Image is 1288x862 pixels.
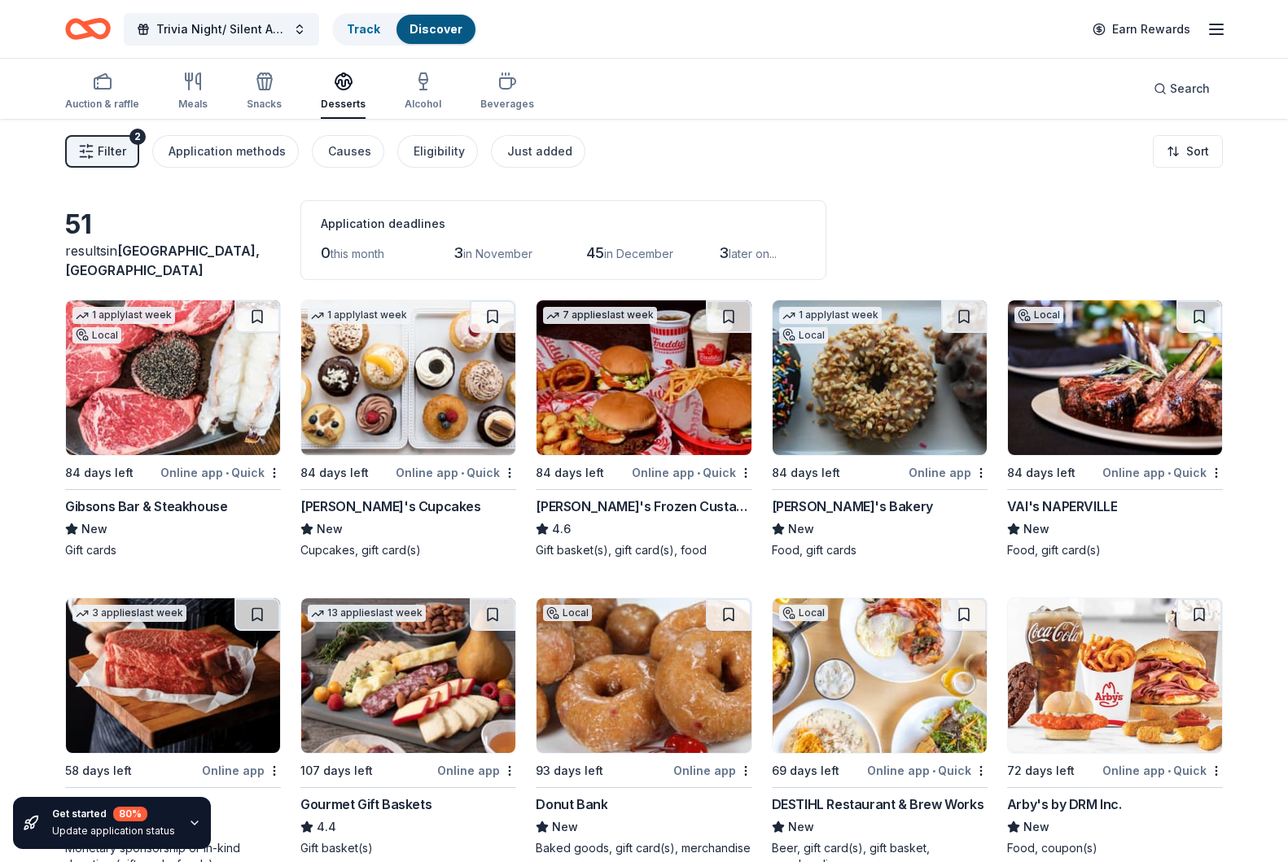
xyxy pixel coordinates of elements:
[410,22,462,36] a: Discover
[507,142,572,161] div: Just added
[65,542,281,558] div: Gift cards
[1007,497,1118,516] div: VAI's NAPERVILLE
[169,142,286,161] div: Application methods
[397,135,478,168] button: Eligibility
[396,462,516,483] div: Online app Quick
[160,462,281,483] div: Online app Quick
[536,497,751,516] div: [PERSON_NAME]'s Frozen Custard & Steakburgers
[632,462,752,483] div: Online app Quick
[537,300,751,455] img: Image for Freddy's Frozen Custard & Steakburgers
[247,65,282,119] button: Snacks
[301,598,515,753] img: Image for Gourmet Gift Baskets
[300,300,516,558] a: Image for Molly's Cupcakes1 applylast week84 days leftOnline app•Quick[PERSON_NAME]'s CupcakesNew...
[543,605,592,621] div: Local
[536,542,751,558] div: Gift basket(s), gift card(s), food
[52,807,175,821] div: Get started
[604,247,673,260] span: in December
[1007,542,1223,558] div: Food, gift card(s)
[1168,466,1171,479] span: •
[772,463,840,483] div: 84 days left
[300,761,373,781] div: 107 days left
[65,761,132,781] div: 58 days left
[321,65,366,119] button: Desserts
[1153,135,1223,168] button: Sort
[65,135,139,168] button: Filter2
[697,466,700,479] span: •
[321,214,806,234] div: Application deadlines
[65,243,260,278] span: in
[536,761,603,781] div: 93 days left
[1023,817,1049,837] span: New
[178,98,208,111] div: Meals
[463,247,532,260] span: in November
[1168,764,1171,777] span: •
[586,244,604,261] span: 45
[536,597,751,856] a: Image for Donut BankLocal93 days leftOnline appDonut BankNewBaked goods, gift card(s), merchandise
[300,840,516,856] div: Gift basket(s)
[536,840,751,856] div: Baked goods, gift card(s), merchandise
[98,142,126,161] span: Filter
[347,22,380,36] a: Track
[152,135,299,168] button: Application methods
[331,247,384,260] span: this month
[308,605,426,622] div: 13 applies last week
[1014,307,1063,323] div: Local
[65,241,281,280] div: results
[536,794,607,814] div: Donut Bank
[124,13,319,46] button: Trivia Night/ Silent Auction Fundraiser
[72,307,175,324] div: 1 apply last week
[81,519,107,539] span: New
[1008,598,1222,753] img: Image for Arby's by DRM Inc.
[332,13,477,46] button: TrackDiscover
[65,497,227,516] div: Gibsons Bar & Steakhouse
[536,463,604,483] div: 84 days left
[300,497,480,516] div: [PERSON_NAME]'s Cupcakes
[772,497,933,516] div: [PERSON_NAME]'s Bakery
[537,598,751,753] img: Image for Donut Bank
[405,65,441,119] button: Alcohol
[247,98,282,111] div: Snacks
[1007,761,1075,781] div: 72 days left
[65,463,134,483] div: 84 days left
[1083,15,1200,44] a: Earn Rewards
[65,243,260,278] span: [GEOGRAPHIC_DATA], [GEOGRAPHIC_DATA]
[673,760,752,781] div: Online app
[317,817,336,837] span: 4.4
[909,462,988,483] div: Online app
[773,598,987,753] img: Image for DESTIHL Restaurant & Brew Works
[202,760,281,781] div: Online app
[300,794,432,814] div: Gourmet Gift Baskets
[72,327,121,343] div: Local
[480,65,534,119] button: Beverages
[719,244,729,261] span: 3
[1170,79,1210,98] span: Search
[65,65,139,119] button: Auction & raffle
[453,244,463,261] span: 3
[1102,760,1223,781] div: Online app Quick
[779,605,828,621] div: Local
[788,519,814,539] span: New
[437,760,516,781] div: Online app
[300,542,516,558] div: Cupcakes, gift card(s)
[1023,519,1049,539] span: New
[65,98,139,111] div: Auction & raffle
[1141,72,1223,105] button: Search
[1008,300,1222,455] img: Image for VAI's NAPERVILLE
[491,135,585,168] button: Just added
[779,307,882,324] div: 1 apply last week
[1186,142,1209,161] span: Sort
[1102,462,1223,483] div: Online app Quick
[52,825,175,838] div: Update application status
[729,247,777,260] span: later on...
[300,597,516,856] a: Image for Gourmet Gift Baskets13 applieslast week107 days leftOnline appGourmet Gift Baskets4.4Gi...
[480,98,534,111] div: Beverages
[321,244,331,261] span: 0
[65,208,281,241] div: 51
[772,794,984,814] div: DESTIHL Restaurant & Brew Works
[405,98,441,111] div: Alcohol
[65,300,281,558] a: Image for Gibsons Bar & Steakhouse1 applylast weekLocal84 days leftOnline app•QuickGibsons Bar & ...
[1007,597,1223,856] a: Image for Arby's by DRM Inc.72 days leftOnline app•QuickArby's by DRM Inc.NewFood, coupon(s)
[66,300,280,455] img: Image for Gibsons Bar & Steakhouse
[65,10,111,48] a: Home
[1007,300,1223,558] a: Image for VAI's NAPERVILLELocal84 days leftOnline app•QuickVAI's NAPERVILLENewFood, gift card(s)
